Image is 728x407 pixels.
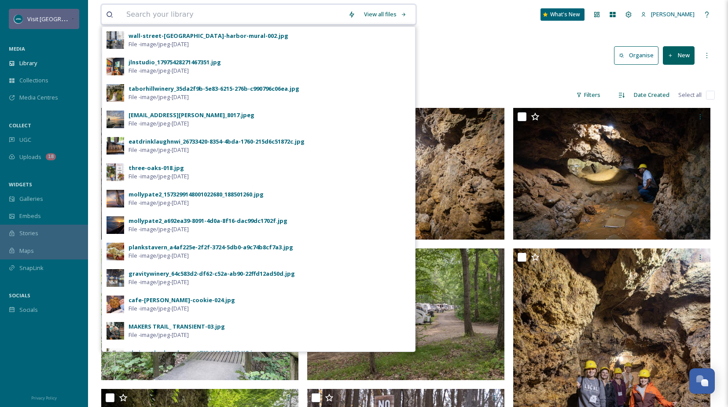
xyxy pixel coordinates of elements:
[129,217,287,225] div: mollypate2_a692ea39-8091-4d0a-8f16-dac99dc1702f.jpg
[9,122,31,129] span: COLLECT
[107,243,124,260] img: 2e73891f-ab8f-4253-a8c3-a406a4e3b9fa.jpg
[129,164,184,172] div: three-oaks-018.jpg
[629,86,674,104] div: Date Created
[129,172,189,181] span: File - image/jpeg - [DATE]
[129,296,235,304] div: cafe-[PERSON_NAME]-cookie-024.jpg
[46,153,56,160] div: 18
[9,181,32,188] span: WIDGETS
[107,163,124,181] img: 02dcf7d0-a48b-4a9a-adfd-343ea3efd6ed.jpg
[663,46,695,64] button: New
[31,395,57,401] span: Privacy Policy
[101,91,119,99] span: 19 file s
[19,76,48,85] span: Collections
[614,46,658,64] button: Organise
[651,10,695,18] span: [PERSON_NAME]
[107,84,124,102] img: 089967e9-9095-4851-b128-a7dc6b73c019.jpg
[572,86,605,104] div: Filters
[129,278,189,286] span: File - image/jpeg - [DATE]
[27,15,125,23] span: Visit [GEOGRAPHIC_DATA][US_STATE]
[19,212,41,220] span: Embeds
[129,58,221,67] div: jlnstudio_17975428271467351.jpg
[19,59,37,67] span: Library
[129,93,189,101] span: File - image/jpeg - [DATE]
[129,331,189,339] span: File - image/jpeg - [DATE]
[122,5,344,24] input: Search your library
[101,108,298,240] img: thousand-trails-bear-cave-010.jpg
[129,349,260,357] div: theinnatharborshores_17934966443493415.jpg
[129,304,189,313] span: File - image/jpeg - [DATE]
[107,269,124,287] img: c531fcff-dbf3-443d-942e-15dd75740565.jpg
[107,190,124,207] img: b4fe67fd-37a2-46db-855e-023ee2860dbe.jpg
[513,108,710,240] img: thousand-trails-bear-cave-008.jpg
[129,40,189,48] span: File - image/jpeg - [DATE]
[107,31,124,49] img: 54b5933c-4cc0-4c00-9deb-fd6ef9be1a70.jpg
[129,322,225,331] div: MAKERS TRAIL_ TRANSIENT-03.jpg
[19,229,38,237] span: Stories
[540,8,585,21] a: What's New
[31,392,57,403] a: Privacy Policy
[107,322,124,340] img: 0ee312cc-a7aa-47e1-9721-84710bf1ee63.jpg
[19,247,34,255] span: Maps
[129,67,189,75] span: File - image/jpeg - [DATE]
[636,6,699,23] a: [PERSON_NAME]
[107,111,124,128] img: 97309111-a98e-4f2e-b189-11f2a126d859.jpg
[129,146,189,154] span: File - image/jpeg - [DATE]
[678,91,702,99] span: Select all
[360,6,411,23] a: View all files
[129,243,293,252] div: plankstavern_a4af225e-2f2f-3724-5db0-a9c74b8cf7a3.jpg
[129,252,189,260] span: File - image/jpeg - [DATE]
[129,199,189,207] span: File - image/jpeg - [DATE]
[129,270,295,278] div: gravitywinery_64c583d2-df62-c52a-ab90-22ffd12ad50d.jpg
[129,32,288,40] div: wall-street-[GEOGRAPHIC_DATA]-harbor-mural-002.jpg
[107,296,124,313] img: 9fab028a-e1a4-4f73-851a-a11c20087272.jpg
[14,15,23,23] img: SM%20Social%20Profile.png
[19,264,44,272] span: SnapLink
[129,190,264,199] div: mollypate2_1573299148001022680_188501260.jpg
[19,306,38,314] span: Socials
[129,137,305,146] div: eatdrinklaughnwi_26733420-8354-4bda-1760-215d6c51872c.jpg
[107,137,124,155] img: 6f649f57-1f1d-4f85-a908-0356b70e4379.jpg
[19,153,41,161] span: Uploads
[107,216,124,234] img: 2550bc49-d48c-4aa3-9b9d-69181569b3bf.jpg
[129,111,254,119] div: [EMAIL_ADDRESS][PERSON_NAME]_8017.jpeg
[129,85,299,93] div: taborhillwinery_35da2f9b-5e83-6215-276b-c990796c06ea.jpg
[101,248,298,380] img: thousand-trails-bear-cave-003.jpg
[107,348,124,366] img: 8dc05c7c-1c84-42ac-9a80-8d62ef6b11e2.jpg
[107,58,124,75] img: 9af0c03d-d60c-4825-963b-c49dddeeb405.jpg
[9,45,25,52] span: MEDIA
[19,93,58,102] span: Media Centres
[9,292,30,299] span: SOCIALS
[19,136,31,144] span: UGC
[19,195,43,203] span: Galleries
[129,225,189,233] span: File - image/jpeg - [DATE]
[129,119,189,128] span: File - image/jpeg - [DATE]
[689,368,715,394] button: Open Chat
